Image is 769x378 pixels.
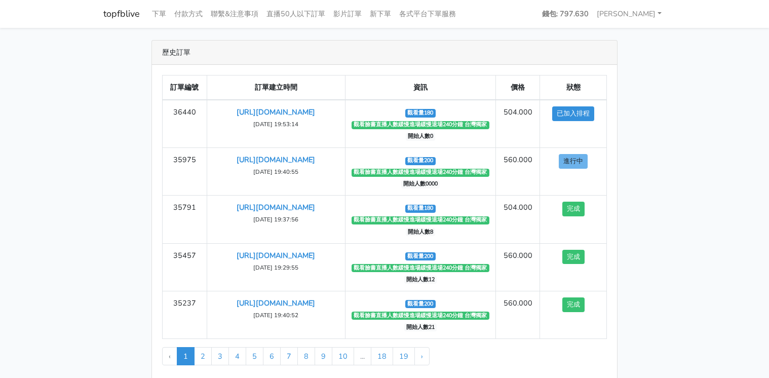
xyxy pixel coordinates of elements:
[207,4,262,24] a: 聯繫&注意事項
[593,4,666,24] a: [PERSON_NAME]
[163,291,207,338] td: 35237
[237,155,315,165] a: [URL][DOMAIN_NAME]
[163,148,207,196] td: 35975
[237,250,315,260] a: [URL][DOMAIN_NAME]
[332,347,354,365] a: 10
[405,205,436,213] span: 觀看量180
[540,75,607,100] th: 狀態
[395,4,460,24] a: 各式平台下單服務
[352,121,489,129] span: 觀看臉書直播人數緩慢進場緩慢退場240分鐘 台灣獨家
[253,311,298,319] small: [DATE] 19:40:52
[405,252,436,260] span: 觀看量200
[393,347,415,365] a: 19
[538,4,593,24] a: 錢包: 797.630
[163,100,207,148] td: 36440
[495,148,540,196] td: 560.000
[253,215,298,223] small: [DATE] 19:37:56
[315,347,332,365] a: 9
[552,106,594,121] button: 已加入排程
[253,120,298,128] small: [DATE] 19:53:14
[414,347,430,365] a: Next »
[562,202,585,216] button: 完成
[495,291,540,338] td: 560.000
[401,180,440,188] span: 開始人數0000
[163,196,207,243] td: 35791
[280,347,298,365] a: 7
[562,250,585,264] button: 完成
[237,202,315,212] a: [URL][DOMAIN_NAME]
[163,75,207,100] th: 訂單編號
[162,347,177,365] li: « Previous
[246,347,263,365] a: 5
[228,347,246,365] a: 4
[237,298,315,308] a: [URL][DOMAIN_NAME]
[405,157,436,165] span: 觀看量200
[297,347,315,365] a: 8
[352,312,489,320] span: 觀看臉書直播人數緩慢進場緩慢退場240分鐘 台灣獨家
[263,347,281,365] a: 6
[103,4,140,24] a: topfblive
[495,243,540,291] td: 560.000
[405,300,436,308] span: 觀看量200
[237,107,315,117] a: [URL][DOMAIN_NAME]
[163,243,207,291] td: 35457
[406,228,436,236] span: 開始人數8
[404,323,437,331] span: 開始人數21
[329,4,366,24] a: 影片訂單
[371,347,393,365] a: 18
[345,75,496,100] th: 資訊
[495,196,540,243] td: 504.000
[404,276,437,284] span: 開始人數12
[207,75,345,100] th: 訂單建立時間
[253,263,298,272] small: [DATE] 19:29:55
[495,100,540,148] td: 504.000
[562,297,585,312] button: 完成
[559,154,588,169] button: 進行中
[152,41,617,65] div: 歷史訂單
[194,347,212,365] a: 2
[495,75,540,100] th: 價格
[352,169,489,177] span: 觀看臉書直播人數緩慢進場緩慢退場240分鐘 台灣獨家
[170,4,207,24] a: 付款方式
[352,264,489,272] span: 觀看臉書直播人數緩慢進場緩慢退場240分鐘 台灣獨家
[262,4,329,24] a: 直播50人以下訂單
[366,4,395,24] a: 新下單
[405,109,436,117] span: 觀看量180
[148,4,170,24] a: 下單
[253,168,298,176] small: [DATE] 19:40:55
[406,133,436,141] span: 開始人數0
[177,347,195,365] span: 1
[352,216,489,224] span: 觀看臉書直播人數緩慢進場緩慢退場240分鐘 台灣獨家
[211,347,229,365] a: 3
[542,9,589,19] strong: 錢包: 797.630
